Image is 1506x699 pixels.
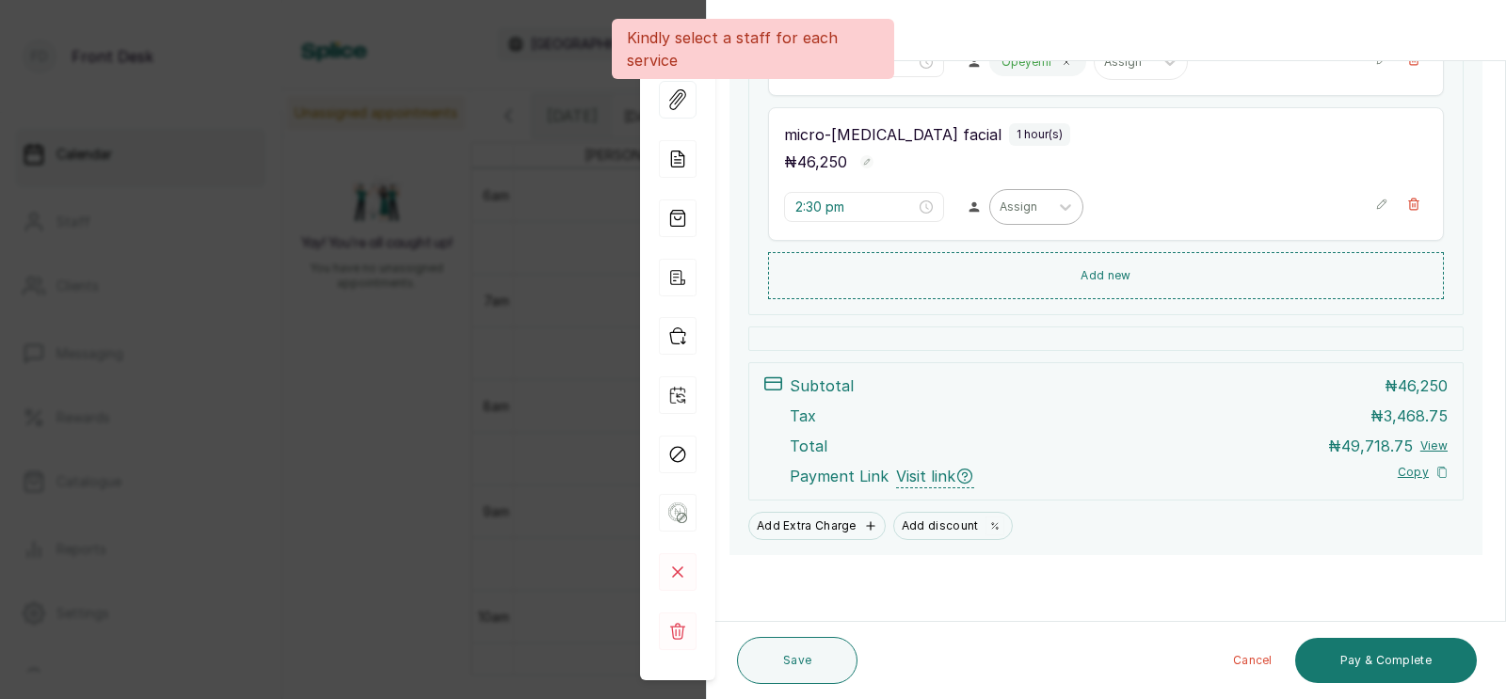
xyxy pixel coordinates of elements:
p: Kindly select a staff for each service [627,26,879,71]
button: Add new [768,252,1444,299]
span: Payment Link [790,465,889,488]
button: Copy [1398,465,1448,480]
p: micro-[MEDICAL_DATA] facial [784,123,1001,146]
p: ₦ [784,151,847,173]
button: View [1420,438,1448,453]
span: 49,718.75 [1341,437,1413,455]
p: ₦ [1328,435,1413,457]
p: Subtotal [790,374,854,397]
button: Add discount [893,512,1014,540]
input: Select time [795,197,916,217]
button: Pay & Complete [1295,638,1477,683]
button: Add Extra Charge [748,512,886,540]
p: Tax [790,405,816,427]
p: ₦ [1385,374,1448,397]
p: Total [790,435,827,457]
p: 1 hour(s) [1017,127,1063,142]
p: ₦ [1370,405,1448,427]
span: Visit link [896,465,974,488]
button: Save [737,637,857,684]
button: Cancel [1218,638,1288,683]
span: 3,468.75 [1384,406,1448,425]
span: 46,250 [1398,376,1448,395]
span: 46,250 [797,152,847,171]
